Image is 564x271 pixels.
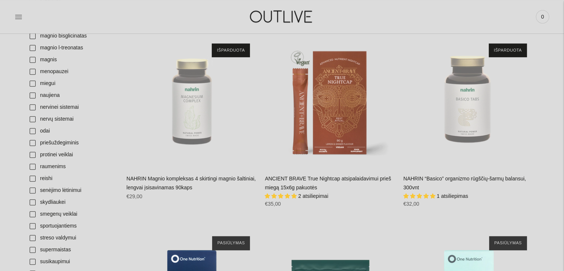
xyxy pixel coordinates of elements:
[265,193,298,199] span: 5.00 stars
[25,244,119,256] a: supermaistas
[265,176,391,190] a: ANCIENT BRAVE True Nightcap atsipalaidavimui prieš miegą 15x6g pakuotės
[265,36,396,167] a: ANCIENT BRAVE True Nightcap atsipalaidavimui prieš miegą 15x6g pakuotės
[126,36,257,167] a: NAHRIN Magnio kompleksas 4 skirtingi magnio šaltiniai, lengvai įsisavinamas 90kaps
[25,54,119,66] a: magnis
[298,193,328,199] span: 2 atsiliepimai
[25,30,119,42] a: magnio bisglicinatas
[25,113,119,125] a: nervų sistemai
[25,89,119,101] a: naujiena
[126,193,142,199] span: €29,00
[25,173,119,185] a: reishi
[25,208,119,220] a: smegenų veiklai
[403,201,419,207] span: €32,00
[25,161,119,173] a: raumenims
[25,196,119,208] a: skydliaukei
[265,201,281,207] span: €35,00
[25,125,119,137] a: odai
[25,232,119,244] a: streso valdymui
[25,220,119,232] a: sportuojantiems
[235,4,328,29] img: OUTLIVE
[25,256,119,268] a: susikaupimui
[403,193,437,199] span: 5.00 stars
[437,193,468,199] span: 1 atsiliepimas
[536,9,549,25] a: 0
[403,36,534,167] a: NAHRIN “Basico” organizmo rūgščių-šarmų balansui, 300vnt
[25,66,119,78] a: menopauzei
[126,176,256,190] a: NAHRIN Magnio kompleksas 4 skirtingi magnio šaltiniai, lengvai įsisavinamas 90kaps
[25,185,119,196] a: senėjimo lėtinimui
[25,149,119,161] a: protinei veiklai
[25,137,119,149] a: priešuždegiminis
[403,176,526,190] a: NAHRIN “Basico” organizmo rūgščių-šarmų balansui, 300vnt
[25,78,119,89] a: miegui
[25,101,119,113] a: nervinei sistemai
[537,12,548,22] span: 0
[25,42,119,54] a: magnio l-treonatas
